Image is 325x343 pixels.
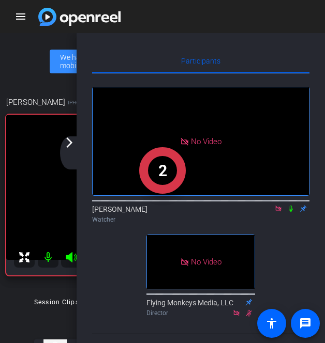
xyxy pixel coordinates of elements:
div: Director [146,308,255,318]
div: Watcher [92,215,309,224]
div: Session Clips [34,297,79,307]
div: We have updated the app to v2.15.0. Please make sure the mobile user has the newest version. [50,50,275,73]
div: 2 [158,159,167,182]
img: app logo [38,8,121,26]
span: No Video [191,257,221,267]
mat-icon: message [299,317,312,330]
mat-icon: menu [14,10,27,23]
mat-icon: arrow_forward_ios [63,136,76,149]
div: Flying Monkeys Media, LLC [146,298,255,318]
div: [PERSON_NAME] [92,204,309,224]
mat-icon: accessibility [265,317,278,330]
span: Participants [181,57,220,65]
span: No Video [191,136,221,146]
